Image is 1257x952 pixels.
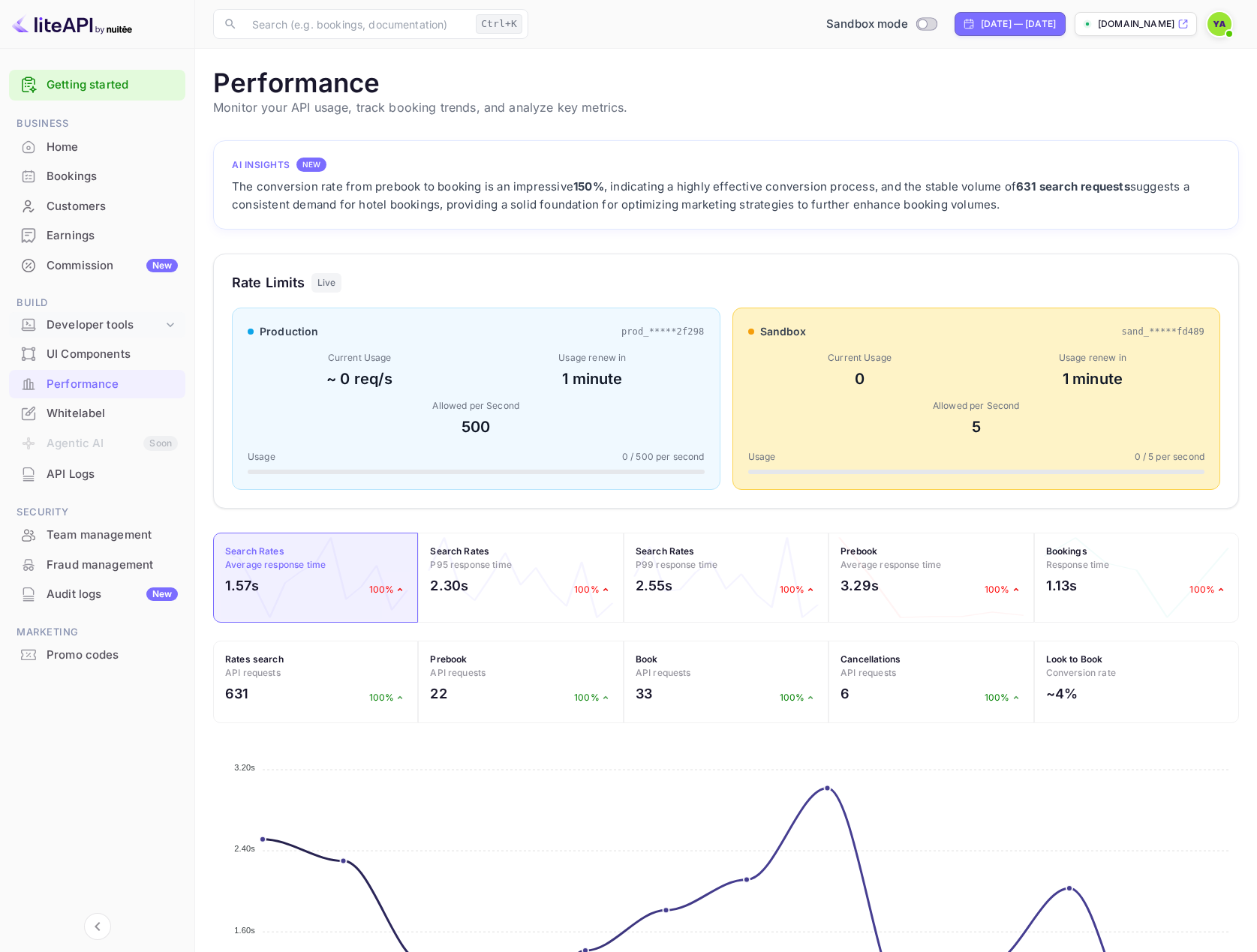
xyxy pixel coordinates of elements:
div: Ctrl+K [476,14,522,34]
div: Audit logs [47,586,178,603]
a: Promo codes [9,641,185,668]
div: Performance [9,370,185,399]
h3: Rate Limits [232,272,305,293]
h2: 2.55s [636,575,673,596]
strong: Search Rates [430,545,489,557]
strong: Prebook [430,653,467,665]
div: Allowed per Second [748,399,1205,413]
div: Earnings [47,227,178,245]
strong: Look to Book [1046,653,1103,665]
div: API Logs [47,466,178,483]
strong: Rates search [225,653,284,665]
div: ~ 0 req/s [248,368,471,390]
p: 100% [1189,583,1227,596]
a: API Logs [9,460,185,488]
a: Getting started [47,77,178,94]
div: Earnings [9,221,185,251]
p: 100% [574,691,612,704]
div: 5 [748,416,1205,438]
p: 100% [780,691,817,704]
div: Commission [47,257,178,275]
div: Team management [47,527,178,544]
strong: Bookings [1046,545,1087,557]
div: Promo codes [47,647,178,664]
strong: 631 search requests [1016,179,1130,194]
h2: 631 [225,683,248,704]
a: Customers [9,192,185,220]
tspan: 1.60s [234,926,255,935]
div: Fraud management [47,557,178,574]
button: Collapse navigation [84,913,111,940]
a: Home [9,133,185,161]
input: Search (e.g. bookings, documentation) [243,9,470,39]
span: Average response time [841,559,941,570]
p: 100% [574,583,612,596]
div: 500 [248,416,705,438]
strong: Search Rates [225,545,284,557]
div: UI Components [47,346,178,363]
p: [DOMAIN_NAME] [1098,17,1174,31]
div: UI Components [9,340,185,369]
div: Team management [9,521,185,550]
tspan: 3.20s [234,763,255,772]
strong: 150% [573,179,604,194]
span: Security [9,504,185,521]
div: 1 minute [480,368,704,390]
div: The conversion rate from prebook to booking is an impressive , indicating a highly effective conv... [232,178,1220,214]
div: Developer tools [47,317,163,334]
a: Team management [9,521,185,548]
span: API requests [841,667,896,678]
strong: Search Rates [636,545,695,557]
div: Getting started [9,70,185,101]
h1: Performance [213,67,1239,98]
div: Bookings [9,162,185,191]
span: sandbox [760,323,807,339]
div: Developer tools [9,312,185,338]
span: Response time [1046,559,1110,570]
div: Whitelabel [9,399,185,428]
span: Sandbox mode [826,16,908,33]
p: 100% [985,583,1022,596]
div: 1 minute [981,368,1204,390]
div: Usage renew in [480,351,704,365]
h2: 3.29s [841,575,879,596]
strong: Cancellations [841,653,901,665]
div: Home [47,139,178,156]
span: API requests [225,667,281,678]
div: Current Usage [248,351,471,365]
span: Build [9,295,185,311]
h2: 22 [430,683,447,704]
div: Switch to Production mode [820,16,943,33]
a: Performance [9,370,185,398]
span: 0 / 5 per second [1135,450,1204,464]
div: NEW [296,158,326,172]
span: P95 response time [430,559,512,570]
span: 0 / 500 per second [622,450,705,464]
div: Usage renew in [981,351,1204,365]
div: Performance [47,376,178,393]
div: New [146,259,178,272]
p: Monitor your API usage, track booking trends, and analyze key metrics. [213,98,1239,116]
a: Audit logsNew [9,580,185,608]
span: API requests [636,667,691,678]
a: Earnings [9,221,185,249]
span: API requests [430,667,486,678]
img: Yariv Adin [1207,12,1231,36]
div: Whitelabel [47,405,178,422]
div: Audit logsNew [9,580,185,609]
h2: 2.30s [430,575,468,596]
span: production [260,323,319,339]
h2: 1.57s [225,575,259,596]
span: P99 response time [636,559,718,570]
a: Bookings [9,162,185,190]
a: CommissionNew [9,251,185,279]
div: Home [9,133,185,162]
div: Live [311,273,342,293]
div: Bookings [47,168,178,185]
div: Customers [47,198,178,215]
p: 100% [780,583,817,596]
h2: 6 [841,683,850,704]
strong: Book [636,653,658,665]
h2: ~4% [1046,683,1078,704]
